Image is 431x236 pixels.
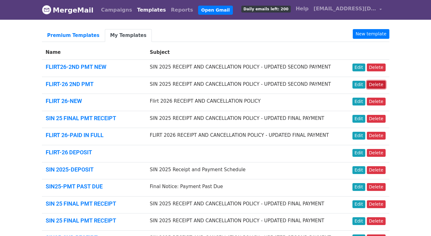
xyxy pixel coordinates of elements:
a: Delete [367,166,386,174]
a: Templates [135,4,168,16]
a: My Templates [105,29,152,42]
a: Daily emails left: 200 [239,3,293,15]
a: Delete [367,183,386,191]
td: SIN 2025 RECEIPT AND CANCELLATION POLICY - UPDATED FINAL PAYMENT [146,213,346,231]
a: SIN 25 FINAL PMT RECEIPT [46,217,116,224]
a: Delete [367,81,386,89]
a: Help [293,3,311,15]
a: Edit [352,149,365,157]
td: FLIRT 2026 RECEIPT AND CANCELLATION POLICY - UPDATED FINAL PAYMENT [146,128,346,145]
td: Flirt 2026 RECEIPT AND CANCELLATION POLICY [146,94,346,111]
a: Delete [367,200,386,208]
a: Open Gmail [198,6,233,15]
a: Delete [367,149,386,157]
img: MergeMail logo [42,5,51,14]
a: Edit [352,115,365,123]
a: Edit [352,183,365,191]
a: Edit [352,217,365,225]
td: SIN 2025 RECEIPT AND CANCELLATION POLICY - UPDATED FINAL PAYMENT [146,196,346,213]
a: [EMAIL_ADDRESS][DOMAIN_NAME] [311,3,384,17]
a: SIN25-PMT PAST DUE [46,183,103,190]
td: SIN 2025 RECEIPT AND CANCELLATION POLICY - UPDATED SECOND PAYMENT [146,77,346,94]
a: Delete [367,64,386,71]
a: MergeMail [42,3,94,17]
a: FLIRT26-2ND PMT NEW [46,64,106,70]
a: Campaigns [99,4,135,16]
th: Subject [146,45,346,60]
a: Reports [168,4,196,16]
a: SIN 2025-DEPOSIT [46,166,94,173]
a: FLIRT 26-PAID IN FULL [46,132,104,138]
a: FLIRT-26 2ND PMT [46,81,94,87]
a: Edit [352,132,365,140]
th: Name [42,45,146,60]
a: FLIRT-26 DEPOSIT [46,149,92,156]
a: SIN 25 FINAL PMT RECEIPT [46,200,116,207]
a: Delete [367,98,386,105]
a: Delete [367,115,386,123]
a: Premium Templates [42,29,105,42]
a: Delete [367,132,386,140]
td: Final Notice: Payment Past Due [146,179,346,197]
a: Edit [352,64,365,71]
td: SIN 2025 RECEIPT AND CANCELLATION POLICY - UPDATED FINAL PAYMENT [146,111,346,128]
iframe: Chat Widget [400,206,431,236]
span: [EMAIL_ADDRESS][DOMAIN_NAME] [314,5,376,13]
a: FLIRT 26-NEW [46,98,82,104]
a: New template [353,29,389,39]
a: Edit [352,200,365,208]
a: Edit [352,166,365,174]
td: SIN 2025 Receipt and Payment Schedule [146,162,346,179]
a: Delete [367,217,386,225]
a: Edit [352,81,365,89]
a: Edit [352,98,365,105]
a: SIN 25 FINAL PMT RECEIPT [46,115,116,121]
td: SIN 2025 RECEIPT AND CANCELLATION POLICY - UPDATED SECOND PAYMENT [146,60,346,77]
span: Daily emails left: 200 [241,6,291,13]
